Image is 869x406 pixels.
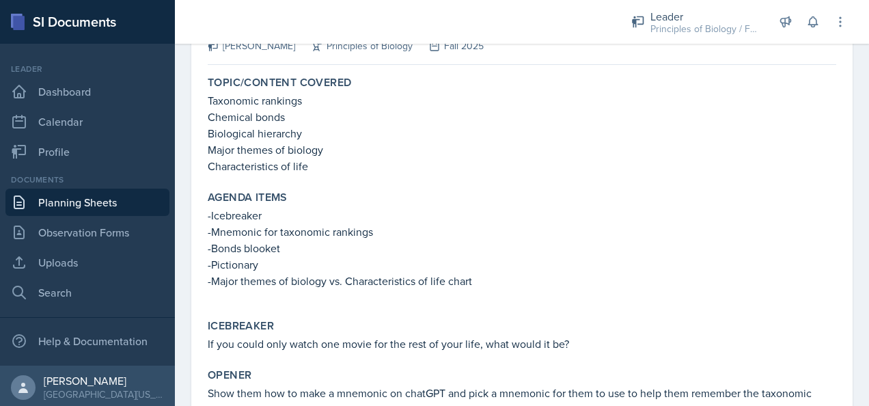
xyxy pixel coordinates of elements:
p: If you could only watch one movie for the rest of your life, what would it be? [208,336,836,352]
p: -Icebreaker [208,207,836,224]
p: Major themes of biology [208,141,836,158]
p: -Major themes of biology vs. Characteristics of life chart [208,273,836,289]
p: -Mnemonic for taxonomic rankings [208,224,836,240]
div: Principles of Biology [295,39,413,53]
p: -Bonds blooket [208,240,836,256]
p: Chemical bonds [208,109,836,125]
div: Documents [5,174,169,186]
p: Biological hierarchy [208,125,836,141]
div: Leader [5,63,169,75]
p: Taxonomic rankings [208,92,836,109]
a: Dashboard [5,78,169,105]
a: Observation Forms [5,219,169,246]
a: Calendar [5,108,169,135]
label: Agenda items [208,191,288,204]
a: Profile [5,138,169,165]
a: Search [5,279,169,306]
div: [PERSON_NAME] [208,39,295,53]
div: Leader [650,8,760,25]
div: Fall 2025 [413,39,484,53]
div: [PERSON_NAME] [44,374,164,388]
a: Uploads [5,249,169,276]
label: Topic/Content Covered [208,76,351,90]
a: Planning Sheets [5,189,169,216]
div: Help & Documentation [5,327,169,355]
div: Principles of Biology / Fall 2025 [650,22,760,36]
p: -Pictionary [208,256,836,273]
label: Opener [208,368,251,382]
div: [GEOGRAPHIC_DATA][US_STATE] [44,388,164,401]
p: Characteristics of life [208,158,836,174]
label: Icebreaker [208,319,274,333]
